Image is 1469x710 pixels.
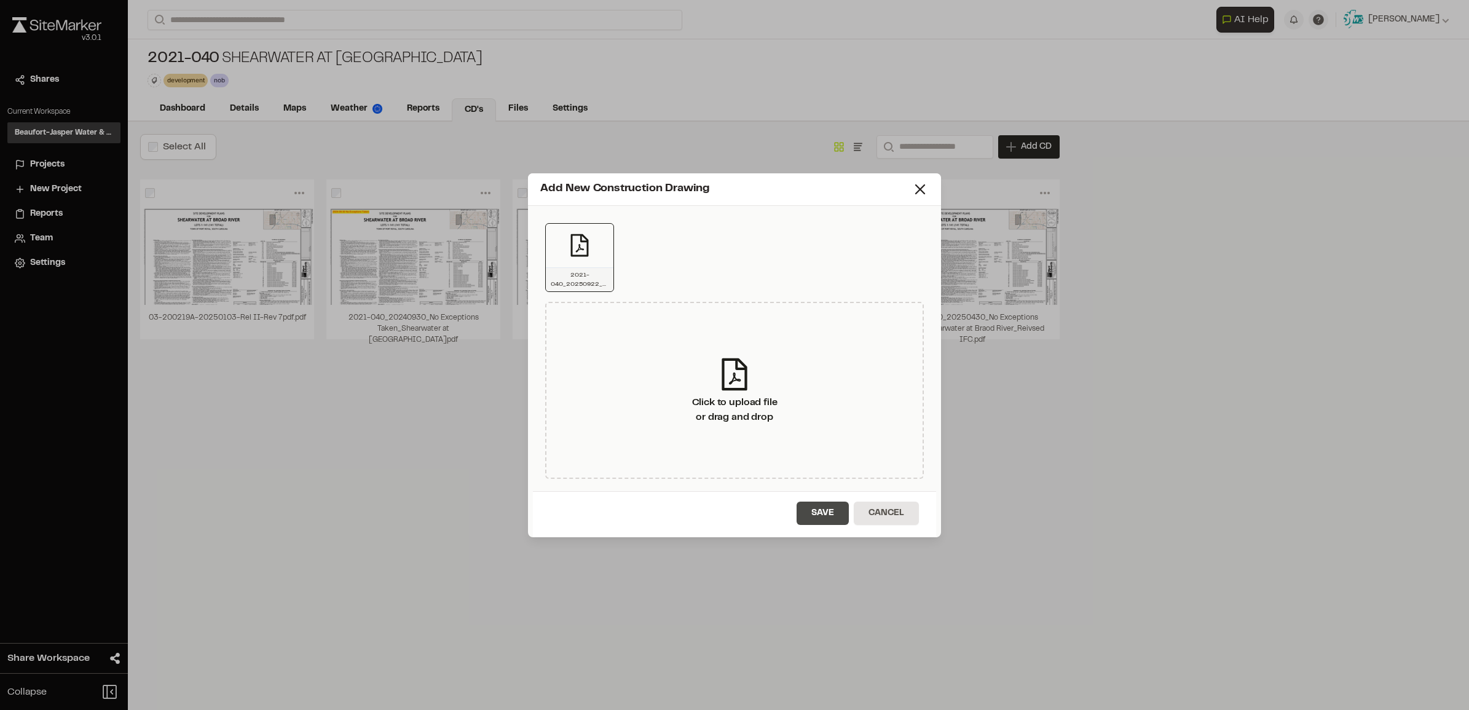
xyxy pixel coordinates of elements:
[540,181,912,197] div: Add New Construction Drawing
[551,270,608,289] p: 2021-040_20250922_No Exceptions Taken_Shearwater at Braod River_Reivsed IFC.pdf
[797,502,849,525] button: Save
[545,302,924,479] div: Click to upload fileor drag and drop
[692,395,778,425] div: Click to upload file or drag and drop
[854,502,919,525] button: Cancel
